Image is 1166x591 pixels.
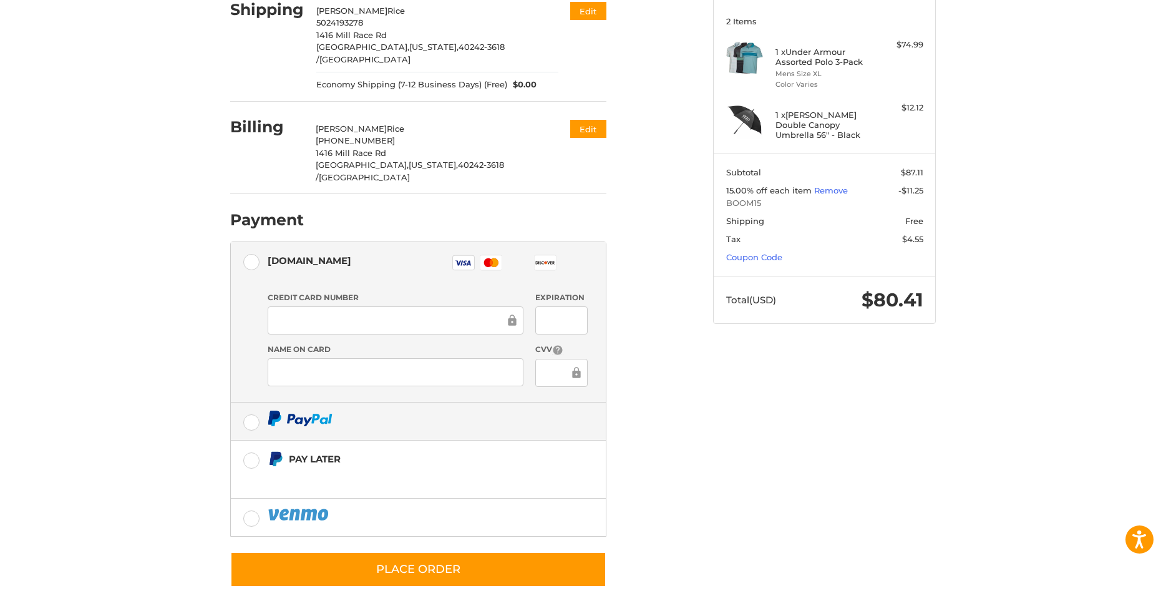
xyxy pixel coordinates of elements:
span: BOOM15 [726,197,923,210]
h2: Payment [230,210,304,230]
span: Rice [387,124,404,134]
span: Rice [387,6,405,16]
a: Coupon Code [726,252,782,262]
span: 5024193278 [316,17,363,27]
button: Edit [570,2,606,20]
div: $74.99 [874,39,923,51]
span: [US_STATE], [409,42,459,52]
span: [US_STATE], [409,160,458,170]
span: [GEOGRAPHIC_DATA] [319,54,411,64]
span: 1416 Mill Race Rd [316,148,386,158]
span: 40242-3618 / [316,42,505,64]
button: Edit [570,120,606,138]
span: [PHONE_NUMBER] [316,135,395,145]
div: $12.12 [874,102,923,114]
div: Pay Later [289,449,528,469]
label: Credit Card Number [268,292,523,303]
label: CVV [535,344,587,356]
span: $0.00 [507,79,537,91]
img: PayPal icon [268,507,331,522]
span: -$11.25 [898,185,923,195]
label: Expiration [535,292,587,303]
span: Tax [726,234,741,244]
span: [PERSON_NAME] [316,6,387,16]
span: Economy Shipping (7-12 Business Days) (Free) [316,79,507,91]
a: Remove [814,185,848,195]
img: PayPal icon [268,411,333,426]
span: Total (USD) [726,294,776,306]
span: $87.11 [901,167,923,177]
div: [DOMAIN_NAME] [268,250,351,271]
label: Name on Card [268,344,523,355]
li: Mens Size XL [775,69,871,79]
span: $4.55 [902,234,923,244]
iframe: PayPal Message 1 [268,472,528,483]
span: Subtotal [726,167,761,177]
span: [PERSON_NAME] [316,124,387,134]
span: Free [905,216,923,226]
span: Shipping [726,216,764,226]
img: Pay Later icon [268,451,283,467]
li: Color Varies [775,79,871,90]
span: $80.41 [862,288,923,311]
h2: Billing [230,117,303,137]
h3: 2 Items [726,16,923,26]
button: Place Order [230,552,606,587]
span: 1416 Mill Race Rd [316,30,387,40]
span: [GEOGRAPHIC_DATA] [319,172,410,182]
span: [GEOGRAPHIC_DATA], [316,42,409,52]
iframe: Google Customer Reviews [1063,557,1166,591]
h4: 1 x [PERSON_NAME] Double Canopy Umbrella 56" - Black [775,110,871,140]
span: 15.00% off each item [726,185,814,195]
h4: 1 x Under Armour Assorted Polo 3-Pack [775,47,871,67]
span: [GEOGRAPHIC_DATA], [316,160,409,170]
span: 40242-3618 / [316,160,504,182]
